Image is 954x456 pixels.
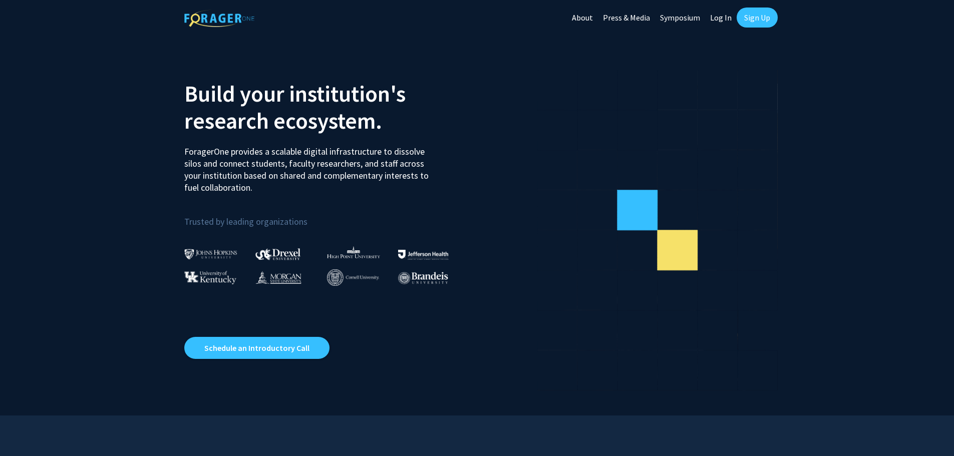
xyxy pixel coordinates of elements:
[184,202,470,229] p: Trusted by leading organizations
[398,272,448,284] img: Brandeis University
[737,8,778,28] a: Sign Up
[398,250,448,259] img: Thomas Jefferson University
[184,337,330,359] a: Opens in a new tab
[184,10,254,27] img: ForagerOne Logo
[184,138,436,194] p: ForagerOne provides a scalable digital infrastructure to dissolve silos and connect students, fac...
[327,269,379,286] img: Cornell University
[327,246,380,258] img: High Point University
[184,249,237,259] img: Johns Hopkins University
[255,271,301,284] img: Morgan State University
[184,271,236,284] img: University of Kentucky
[255,248,300,260] img: Drexel University
[184,80,470,134] h2: Build your institution's research ecosystem.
